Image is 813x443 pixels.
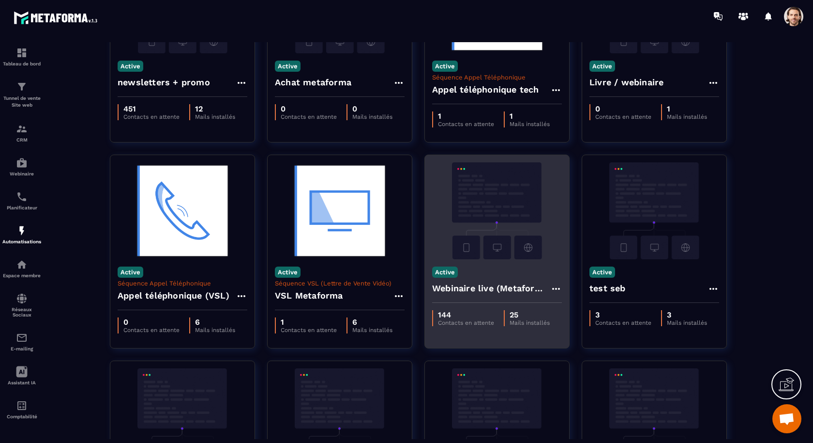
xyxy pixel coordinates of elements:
img: formation [16,123,28,135]
img: scheduler [16,191,28,203]
p: Mails installés [667,319,707,326]
a: accountantaccountantComptabilité [2,393,41,427]
p: Séquence VSL (Lettre de Vente Vidéo) [275,280,405,287]
p: 3 [667,310,707,319]
p: 0 [595,104,651,113]
p: Mails installés [195,113,235,120]
p: 144 [438,310,494,319]
p: 0 [281,104,337,113]
p: 1 [281,317,337,327]
p: 6 [352,317,392,327]
p: Mails installés [510,121,550,127]
p: Active [589,267,615,278]
h4: Achat metaforma [275,76,351,89]
p: Contacts en attente [595,113,651,120]
p: Assistant IA [2,380,41,385]
p: Mails installés [352,327,392,333]
p: Active [118,267,143,278]
p: 3 [595,310,651,319]
h4: Appel téléphonique tech [432,83,539,96]
a: social-networksocial-networkRéseaux Sociaux [2,285,41,325]
p: Mails installés [667,113,707,120]
p: CRM [2,137,41,142]
img: formation [16,47,28,59]
p: Active [118,61,143,72]
a: automationsautomationsAutomatisations [2,218,41,252]
a: formationformationTableau de bord [2,40,41,74]
p: Contacts en attente [281,113,337,120]
p: 1 [510,111,550,121]
p: Contacts en attente [123,113,180,120]
img: automation-background [275,162,405,259]
p: 6 [195,317,235,327]
a: formationformationCRM [2,116,41,150]
a: schedulerschedulerPlanificateur [2,184,41,218]
p: Contacts en attente [123,327,180,333]
p: Mails installés [510,319,550,326]
img: accountant [16,400,28,411]
p: Comptabilité [2,414,41,419]
p: Contacts en attente [595,319,651,326]
p: Séquence Appel Téléphonique [432,74,562,81]
p: Tunnel de vente Site web [2,95,41,109]
a: automationsautomationsWebinaire [2,150,41,184]
img: automations [16,157,28,169]
h4: newsletters + promo [118,76,210,89]
p: Contacts en attente [438,121,494,127]
p: Contacts en attente [281,327,337,333]
img: automation-background [118,162,247,259]
img: automation-background [589,162,719,259]
h4: Livre / webinaire [589,76,663,89]
img: automations [16,259,28,270]
img: logo [14,9,101,27]
p: Espace membre [2,273,41,278]
img: automations [16,225,28,237]
p: Tableau de bord [2,61,41,66]
p: Mails installés [352,113,392,120]
p: Contacts en attente [438,319,494,326]
h4: Appel téléphonique (VSL) [118,289,229,302]
p: Webinaire [2,171,41,176]
p: 25 [510,310,550,319]
a: automationsautomationsEspace membre [2,252,41,285]
div: Ouvrir le chat [772,404,801,433]
a: emailemailE-mailing [2,325,41,359]
img: social-network [16,293,28,304]
img: automation-background [432,162,562,259]
p: Mails installés [195,327,235,333]
p: E-mailing [2,346,41,351]
p: Active [275,267,301,278]
p: 1 [667,104,707,113]
img: formation [16,81,28,93]
p: 0 [123,317,180,327]
h4: VSL Metaforma [275,289,343,302]
p: Active [275,61,301,72]
p: 0 [352,104,392,113]
p: Planificateur [2,205,41,210]
p: 451 [123,104,180,113]
p: 12 [195,104,235,113]
img: email [16,332,28,344]
p: Automatisations [2,239,41,244]
h4: test seb [589,282,626,295]
a: Assistant IA [2,359,41,393]
h4: Webinaire live (Metaforma) [432,282,550,295]
p: Active [589,61,615,72]
p: Active [432,61,458,72]
a: formationformationTunnel de vente Site web [2,74,41,116]
p: 1 [438,111,494,121]
p: Active [432,267,458,278]
p: Réseaux Sociaux [2,307,41,317]
p: Séquence Appel Téléphonique [118,280,247,287]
